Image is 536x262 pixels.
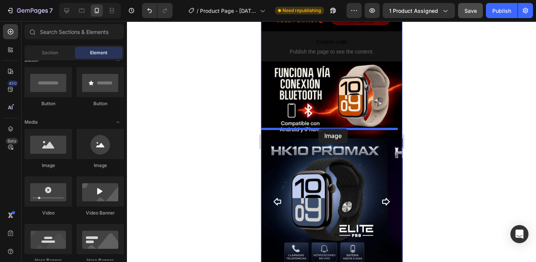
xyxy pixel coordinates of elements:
div: Image [24,162,72,169]
span: Button [24,57,38,64]
div: Video Banner [76,210,124,216]
button: Publish [486,3,518,18]
div: Button [24,100,72,107]
span: Save [464,8,477,14]
div: Image [76,162,124,169]
div: Video [24,210,72,216]
div: Button [76,100,124,107]
span: 1 product assigned [389,7,438,15]
span: Media [24,119,38,126]
div: 450 [7,80,18,86]
span: Element [90,49,107,56]
input: Search Sections & Elements [24,24,124,39]
button: 1 product assigned [383,3,455,18]
span: Section [42,49,58,56]
span: Need republishing [283,7,321,14]
iframe: Design area [261,21,402,262]
div: Beta [6,138,18,144]
div: Open Intercom Messenger [510,225,528,243]
span: Toggle open [112,116,124,128]
span: Toggle open [112,54,124,66]
span: Product Page - [DATE] 17:23:49 [200,7,257,15]
div: Publish [492,7,511,15]
div: Undo/Redo [142,3,173,18]
p: 7 [49,6,53,15]
button: Save [458,3,483,18]
span: / [197,7,199,15]
button: 7 [3,3,56,18]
